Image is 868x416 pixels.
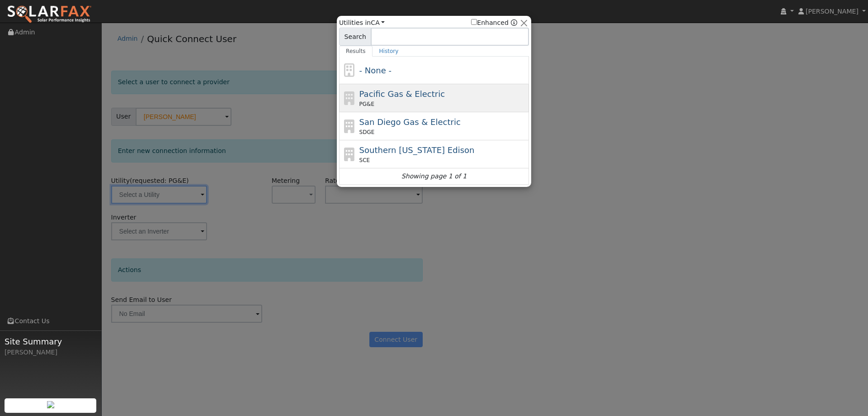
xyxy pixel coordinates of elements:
[359,128,375,136] span: SDGE
[359,89,445,99] span: Pacific Gas & Electric
[371,19,385,26] a: CA
[5,335,97,348] span: Site Summary
[471,18,509,28] label: Enhanced
[373,46,406,57] a: History
[471,19,477,25] input: Enhanced
[471,18,517,28] span: Show enhanced providers
[359,117,461,127] span: San Diego Gas & Electric
[359,100,374,108] span: PG&E
[806,8,859,15] span: [PERSON_NAME]
[5,348,97,357] div: [PERSON_NAME]
[359,66,392,75] span: - None -
[511,19,517,26] a: Enhanced Providers
[47,401,54,408] img: retrieve
[7,5,92,24] img: SolarFax
[359,145,475,155] span: Southern [US_STATE] Edison
[339,28,371,46] span: Search
[339,46,373,57] a: Results
[339,18,385,28] span: Utilities in
[359,156,370,164] span: SCE
[401,172,467,181] i: Showing page 1 of 1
